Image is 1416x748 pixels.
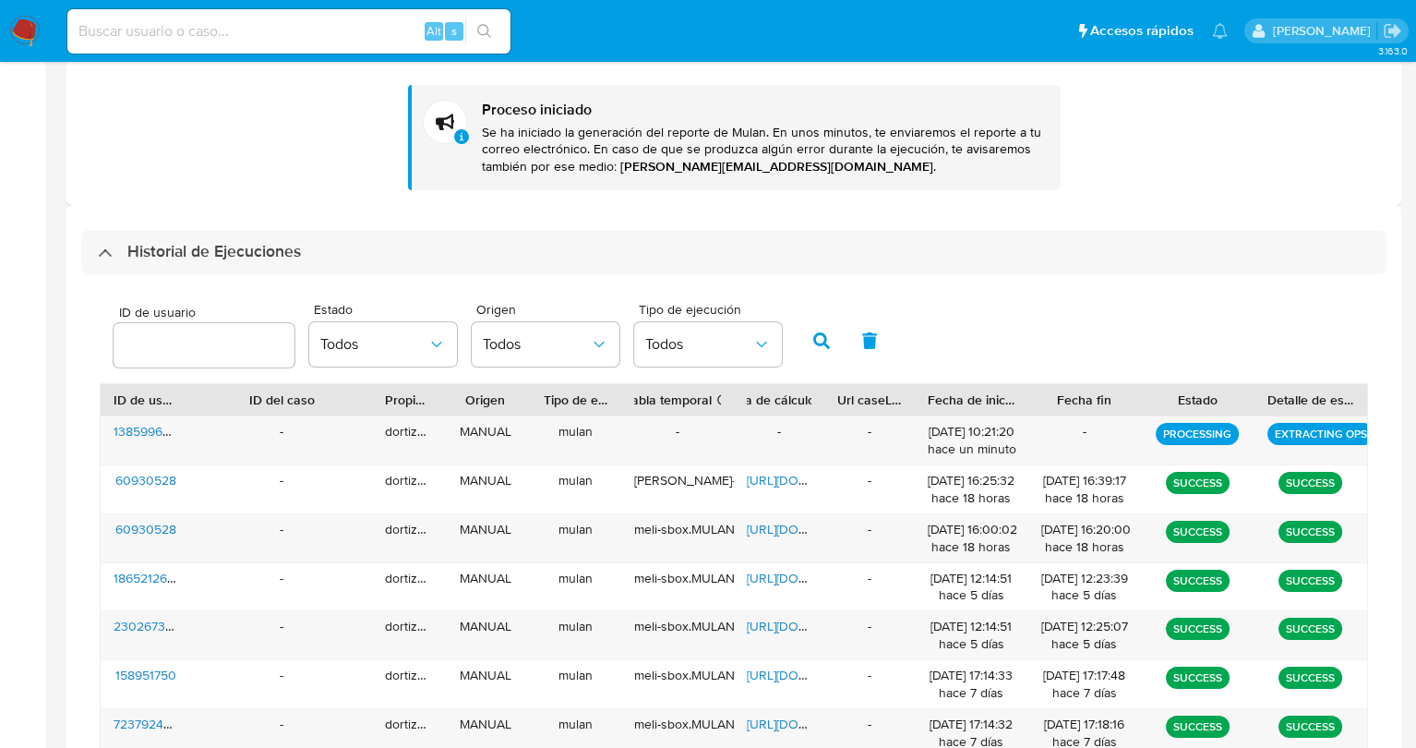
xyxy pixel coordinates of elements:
span: Alt [426,22,441,40]
span: Accesos rápidos [1090,21,1194,41]
span: 3.163.0 [1377,43,1407,58]
span: s [451,22,457,40]
a: Salir [1383,21,1402,41]
p: diego.ortizcastro@mercadolibre.com.mx [1272,22,1376,40]
a: Notificaciones [1212,23,1228,39]
input: Buscar usuario o caso... [67,19,510,43]
button: search-icon [465,18,503,44]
